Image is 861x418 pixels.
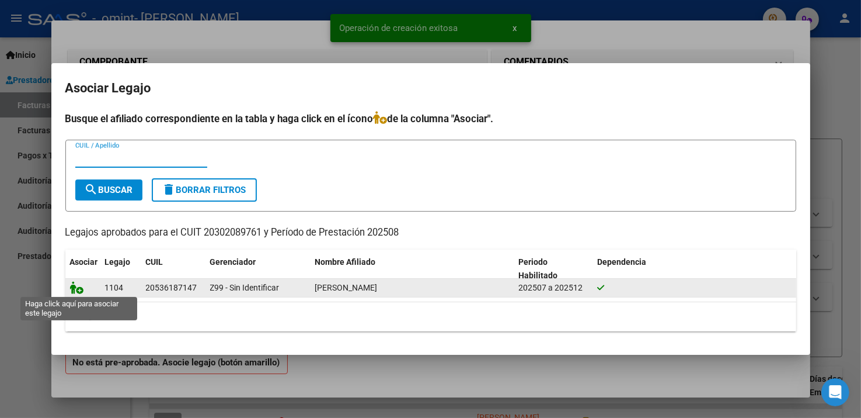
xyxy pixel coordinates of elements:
button: Borrar Filtros [152,178,257,202]
datatable-header-cell: Dependencia [592,250,796,288]
h4: Busque el afiliado correspondiente en la tabla y haga click en el ícono de la columna "Asociar". [65,111,796,126]
span: Borrar Filtros [162,185,246,195]
h2: Asociar Legajo [65,77,796,99]
span: Buscar [85,185,133,195]
span: KRUGER SCHUMACHER NOAH [315,283,378,292]
span: Gerenciador [210,257,256,267]
button: Buscar [75,179,142,201]
iframe: Intercom live chat [821,378,849,406]
span: 1104 [105,283,124,292]
span: CUIL [146,257,163,267]
span: Nombre Afiliado [315,257,376,267]
datatable-header-cell: Nombre Afiliado [311,250,514,288]
div: 202507 a 202512 [518,281,588,295]
div: 1 registros [65,302,796,331]
datatable-header-cell: Gerenciador [205,250,311,288]
mat-icon: delete [162,182,176,196]
div: 20536187147 [146,281,197,295]
span: Z99 - Sin Identificar [210,283,280,292]
p: Legajos aprobados para el CUIT 20302089761 y Período de Prestación 202508 [65,226,796,240]
span: Dependencia [597,257,646,267]
span: Asociar [70,257,98,267]
datatable-header-cell: Asociar [65,250,100,288]
datatable-header-cell: Periodo Habilitado [514,250,592,288]
span: Legajo [105,257,131,267]
mat-icon: search [85,182,99,196]
datatable-header-cell: CUIL [141,250,205,288]
datatable-header-cell: Legajo [100,250,141,288]
span: Periodo Habilitado [518,257,557,280]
